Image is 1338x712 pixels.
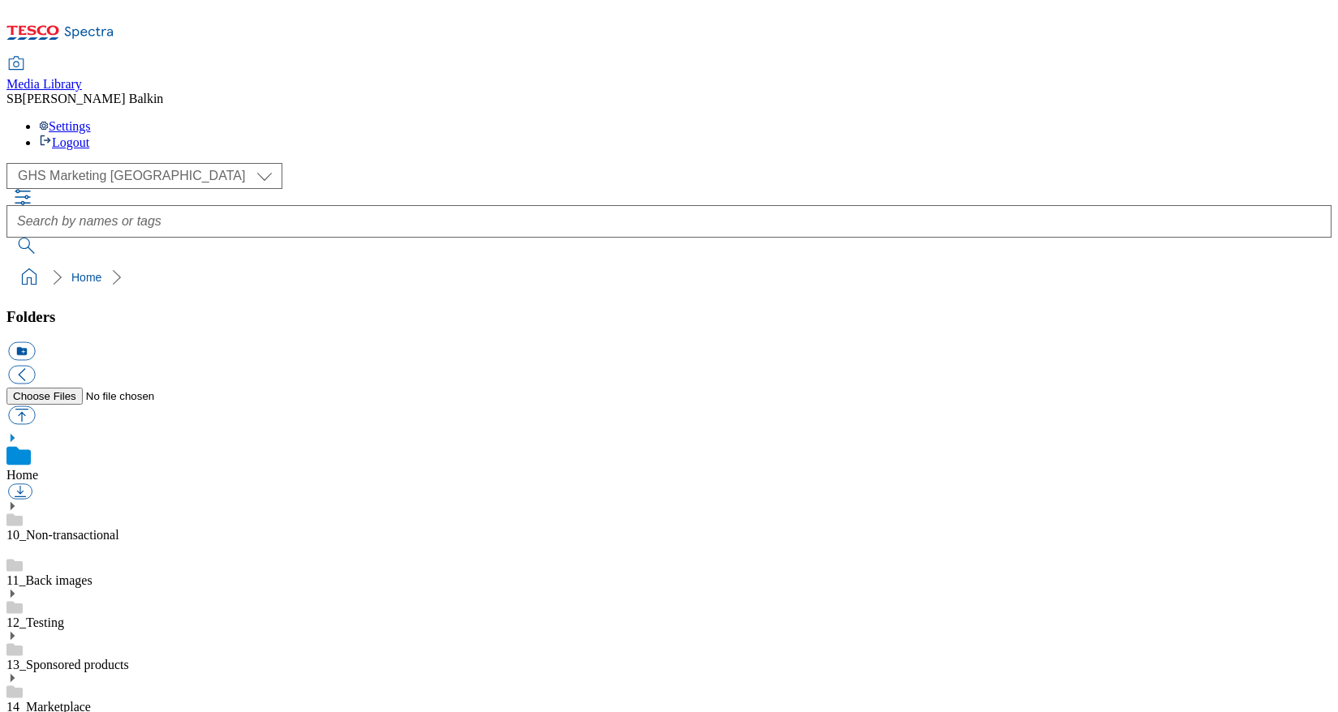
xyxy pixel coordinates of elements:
a: Logout [39,135,89,149]
a: 10_Non-transactional [6,528,119,542]
span: [PERSON_NAME] Balkin [23,92,164,105]
a: Home [71,271,101,284]
a: 12_Testing [6,615,64,629]
span: Media Library [6,77,82,91]
input: Search by names or tags [6,205,1332,238]
a: Home [6,468,38,482]
a: 13_Sponsored products [6,658,129,671]
a: home [16,264,42,290]
a: Media Library [6,58,82,92]
a: Settings [39,119,91,133]
span: SB [6,92,23,105]
nav: breadcrumb [6,262,1332,293]
a: 11_Back images [6,573,92,587]
h3: Folders [6,308,1332,326]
